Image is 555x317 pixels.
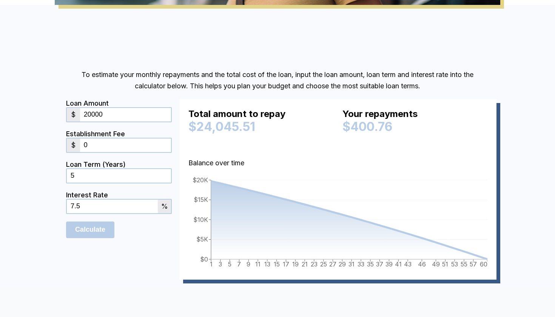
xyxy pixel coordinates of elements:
[480,260,487,268] tspan: 60
[66,160,172,168] div: Loan Term (Years)
[194,196,208,203] tspan: $15K
[210,260,213,268] tspan: 1
[442,260,448,268] tspan: 51
[274,260,280,268] tspan: 15
[470,260,477,268] tspan: 57
[358,260,364,268] tspan: 33
[67,108,80,122] div: $
[196,235,208,243] tspan: $5K
[385,260,393,268] tspan: 39
[302,260,308,268] tspan: 21
[237,260,241,268] tspan: 7
[193,176,208,183] tspan: $20K
[188,119,333,134] div: $24,045.51
[80,108,171,122] input: 0
[329,260,336,268] tspan: 27
[67,200,158,213] input: 0
[228,260,231,268] tspan: 5
[311,260,318,268] tspan: 23
[66,222,114,238] input: Calculate
[395,260,402,268] tspan: 41
[188,108,333,123] div: Total amount to repay
[200,255,208,263] tspan: $0
[67,169,171,183] input: 0
[320,260,327,268] tspan: 25
[283,260,289,268] tspan: 17
[376,260,383,268] tspan: 37
[66,191,172,199] div: Interest Rate
[461,260,467,268] tspan: 55
[66,69,489,92] p: To estimate your monthly repayments and the total cost of the loan, input the loan amount, loan t...
[193,215,208,223] tspan: $10K
[432,260,440,268] tspan: 49
[158,200,171,213] div: %
[339,260,346,268] tspan: 29
[404,260,412,268] tspan: 43
[292,260,299,268] tspan: 19
[66,130,172,138] div: Establishment Fee
[255,260,261,268] tspan: 11
[342,119,487,134] div: $400.76
[451,260,458,268] tspan: 53
[418,260,426,268] tspan: 46
[247,260,250,268] tspan: 9
[80,138,171,152] input: 0
[67,138,80,152] div: $
[348,260,355,268] tspan: 31
[264,260,270,268] tspan: 13
[342,108,487,123] div: Your repayments
[219,260,222,268] tspan: 3
[367,260,374,268] tspan: 35
[188,157,487,169] p: Balance over time
[66,99,172,107] div: Loan Amount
